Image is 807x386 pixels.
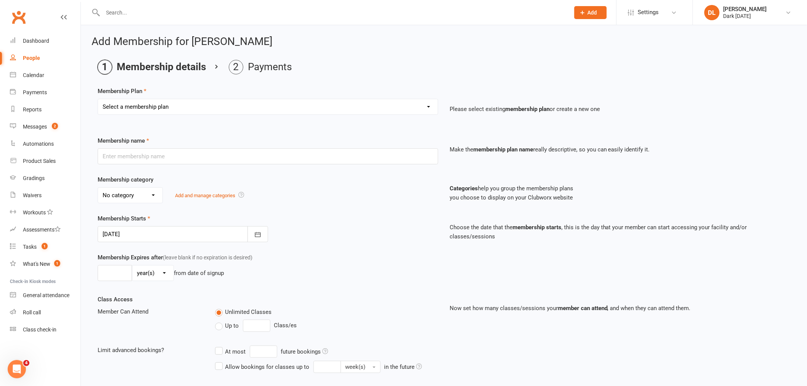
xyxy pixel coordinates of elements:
input: Search... [101,7,564,18]
div: Dashboard [23,38,49,44]
input: At mostfuture bookings [250,346,277,358]
div: Limit advanced bookings? [92,346,209,355]
div: Class check-in [23,326,56,333]
span: Add [588,10,597,16]
li: Payments [229,60,292,74]
div: future bookings [281,347,328,356]
a: Automations [10,135,80,153]
button: Allow bookings for classes up to in the future [341,361,381,373]
div: DL [704,5,720,20]
a: Clubworx [9,8,28,27]
div: Dark [DATE] [723,13,767,19]
a: Product Sales [10,153,80,170]
a: Assessments [10,221,80,238]
div: Workouts [23,209,46,216]
span: 2 [52,123,58,129]
a: Waivers [10,187,80,204]
div: Messages [23,124,47,130]
label: Membership Expires after [98,253,252,262]
span: 1 [42,243,48,249]
div: Gradings [23,175,45,181]
p: Make the really descriptive, so you can easily identify it. [450,145,790,154]
iframe: Intercom live chat [8,360,26,378]
div: General attendance [23,292,69,298]
div: At most [225,347,246,356]
a: Gradings [10,170,80,187]
span: Up to [225,321,239,329]
a: Reports [10,101,80,118]
p: help you group the membership plans you choose to display on your Clubworx website [450,184,790,202]
a: General attendance kiosk mode [10,287,80,304]
div: in the future [384,362,422,372]
p: Choose the date that the , this is the day that your member can start accessing your facility and... [450,223,790,241]
div: [PERSON_NAME] [723,6,767,13]
div: Calendar [23,72,44,78]
input: Allow bookings for classes up to week(s) in the future [313,361,341,373]
div: from date of signup [174,269,224,278]
span: 4 [23,360,29,366]
input: Enter membership name [98,148,438,164]
span: week(s) [346,363,366,370]
a: Workouts [10,204,80,221]
p: Please select existing or create a new one [450,105,790,114]
div: Reports [23,106,42,113]
div: Tasks [23,244,37,250]
a: Tasks 1 [10,238,80,256]
div: Class/es [215,320,438,332]
div: Roll call [23,309,41,315]
strong: Categories [450,185,478,192]
a: Dashboard [10,32,80,50]
a: Roll call [10,304,80,321]
div: Assessments [23,227,61,233]
label: Membership Starts [98,214,150,223]
strong: membership plan [505,106,550,113]
div: Product Sales [23,158,56,164]
div: Member Can Attend [92,307,209,316]
span: (leave blank if no expiration is desired) [163,254,252,261]
span: 1 [54,260,60,267]
p: Now set how many classes/sessions your , and when they can attend them. [450,304,790,313]
a: Calendar [10,67,80,84]
label: Membership Plan [98,87,146,96]
div: Automations [23,141,54,147]
div: Waivers [23,192,42,198]
div: Payments [23,89,47,95]
span: Settings [638,4,659,21]
a: Payments [10,84,80,101]
h2: Add Membership for [PERSON_NAME] [92,36,796,48]
label: Membership name [98,136,149,145]
a: Class kiosk mode [10,321,80,338]
li: Membership details [98,60,206,74]
label: Class Access [98,295,133,304]
div: Allow bookings for classes up to [225,362,310,372]
div: What's New [23,261,50,267]
strong: membership starts [513,224,561,231]
strong: member can attend [558,305,608,312]
label: Membership category [98,175,153,184]
span: Unlimited Classes [225,307,272,315]
div: People [23,55,40,61]
a: Messages 2 [10,118,80,135]
a: What's New1 [10,256,80,273]
strong: membership plan name [473,146,533,153]
button: Add [574,6,607,19]
a: People [10,50,80,67]
a: Add and manage categories [175,193,235,198]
